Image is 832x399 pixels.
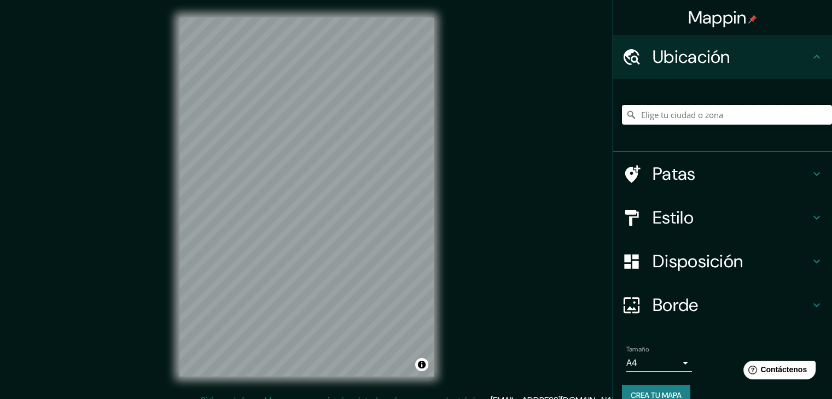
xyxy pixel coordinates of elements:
font: Mappin [688,6,747,29]
canvas: Mapa [179,17,434,377]
font: Ubicación [653,45,730,68]
font: Borde [653,294,699,316]
font: Estilo [653,206,694,229]
div: Patas [613,152,832,196]
font: Disposición [653,250,743,273]
iframe: Lanzador de widgets de ayuda [735,356,820,387]
font: Tamaño [626,345,649,354]
input: Elige tu ciudad o zona [622,105,832,125]
div: Disposición [613,239,832,283]
button: Activar o desactivar atribución [415,358,428,371]
div: A4 [626,354,692,372]
img: pin-icon.png [748,15,757,24]
div: Estilo [613,196,832,239]
font: A4 [626,357,637,368]
font: Patas [653,162,696,185]
div: Borde [613,283,832,327]
div: Ubicación [613,35,832,79]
